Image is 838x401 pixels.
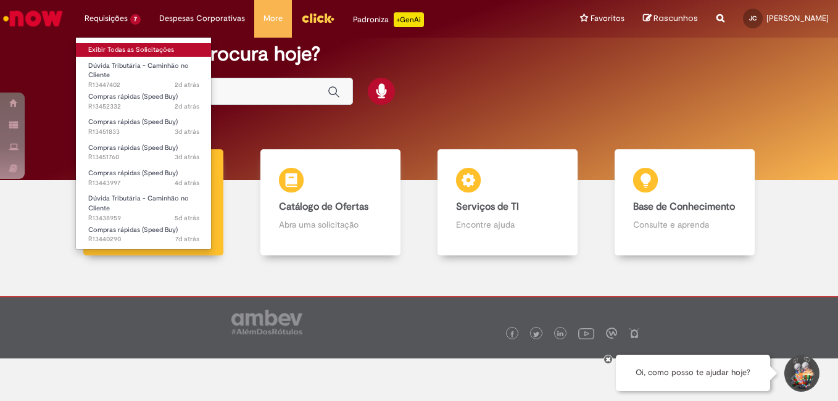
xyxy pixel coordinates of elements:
[279,200,368,213] b: Catálogo de Ofertas
[301,9,334,27] img: click_logo_yellow_360x200.png
[88,225,178,234] span: Compras rápidas (Speed Buy)
[175,234,199,244] span: 7d atrás
[130,14,141,25] span: 7
[653,12,698,24] span: Rascunhos
[509,331,515,337] img: logo_footer_facebook.png
[88,127,199,137] span: R13451833
[88,117,178,126] span: Compras rápidas (Speed Buy)
[88,168,178,178] span: Compras rápidas (Speed Buy)
[616,355,770,391] div: Oi, como posso te ajudar hoje?
[88,152,199,162] span: R13451760
[175,80,199,89] time: 27/08/2025 14:01:53
[279,218,383,231] p: Abra uma solicitação
[629,328,640,339] img: logo_footer_naosei.png
[353,12,424,27] div: Padroniza
[643,13,698,25] a: Rascunhos
[88,234,199,244] span: R13440290
[456,218,560,231] p: Encontre ajuda
[88,61,189,80] span: Dúvida Tributária - Caminhão no Cliente
[88,92,178,101] span: Compras rápidas (Speed Buy)
[263,12,283,25] span: More
[419,149,596,256] a: Serviços de TI Encontre ajuda
[596,149,773,256] a: Base de Conhecimento Consulte e aprenda
[175,102,199,111] time: 27/08/2025 13:04:20
[175,80,199,89] span: 2d atrás
[175,127,199,136] span: 3d atrás
[76,192,212,218] a: Aberto R13438959 : Dúvida Tributária - Caminhão no Cliente
[175,178,199,188] time: 25/08/2025 12:07:03
[175,102,199,111] span: 2d atrás
[456,200,519,213] b: Serviços de TI
[175,178,199,188] span: 4d atrás
[88,102,199,112] span: R13452332
[533,331,539,337] img: logo_footer_twitter.png
[1,6,65,31] img: ServiceNow
[578,325,594,341] img: logo_footer_youtube.png
[76,43,212,57] a: Exibir Todas as Solicitações
[557,331,563,338] img: logo_footer_linkedin.png
[766,13,829,23] span: [PERSON_NAME]
[88,43,751,65] h2: O que você procura hoje?
[394,12,424,27] p: +GenAi
[76,223,212,246] a: Aberto R13440290 : Compras rápidas (Speed Buy)
[175,213,199,223] time: 25/08/2025 11:22:35
[606,328,617,339] img: logo_footer_workplace.png
[175,234,199,244] time: 22/08/2025 14:55:58
[76,115,212,138] a: Aberto R13451833 : Compras rápidas (Speed Buy)
[88,178,199,188] span: R13443997
[175,213,199,223] span: 5d atrás
[175,152,199,162] time: 27/08/2025 11:09:13
[88,213,199,223] span: R13438959
[175,152,199,162] span: 3d atrás
[633,218,737,231] p: Consulte e aprenda
[88,80,199,90] span: R13447402
[242,149,419,256] a: Catálogo de Ofertas Abra uma solicitação
[175,127,199,136] time: 27/08/2025 11:19:15
[75,37,212,250] ul: Requisições
[76,90,212,113] a: Aberto R13452332 : Compras rápidas (Speed Buy)
[65,149,242,256] a: Tirar dúvidas Tirar dúvidas com Lupi Assist e Gen Ai
[633,200,735,213] b: Base de Conhecimento
[749,14,757,22] span: JC
[782,355,819,392] button: Iniciar Conversa de Suporte
[76,167,212,189] a: Aberto R13443997 : Compras rápidas (Speed Buy)
[85,12,128,25] span: Requisições
[231,310,302,334] img: logo_footer_ambev_rotulo_gray.png
[88,194,189,213] span: Dúvida Tributária - Caminhão no Cliente
[88,143,178,152] span: Compras rápidas (Speed Buy)
[76,59,212,86] a: Aberto R13447402 : Dúvida Tributária - Caminhão no Cliente
[591,12,624,25] span: Favoritos
[76,141,212,164] a: Aberto R13451760 : Compras rápidas (Speed Buy)
[159,12,245,25] span: Despesas Corporativas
